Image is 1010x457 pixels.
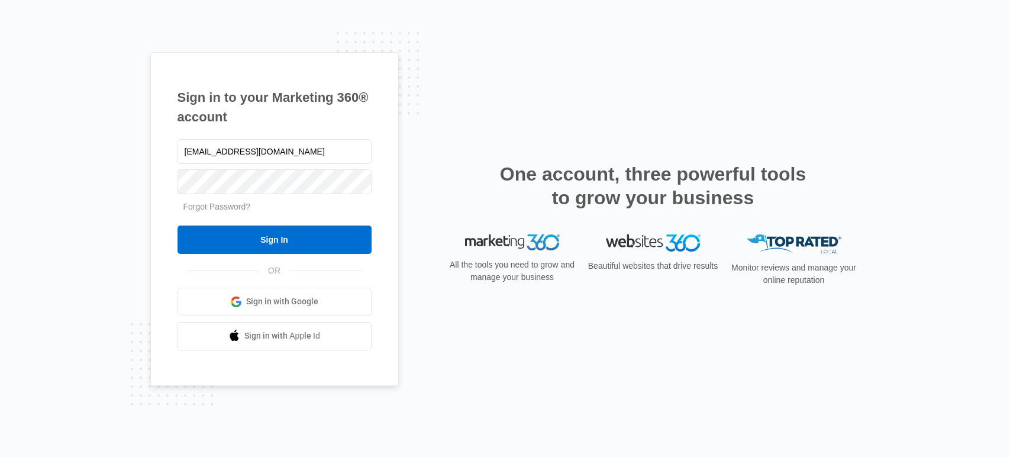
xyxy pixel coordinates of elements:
p: Beautiful websites that drive results [587,260,719,272]
input: Sign In [178,226,372,254]
a: Forgot Password? [183,202,251,211]
img: Websites 360 [606,234,701,252]
h2: One account, three powerful tools to grow your business [496,162,810,210]
input: Email [178,139,372,164]
span: Sign in with Apple Id [244,330,320,342]
a: Sign in with Apple Id [178,322,372,350]
h1: Sign in to your Marketing 360® account [178,88,372,127]
p: Monitor reviews and manage your online reputation [728,262,860,287]
p: All the tools you need to grow and manage your business [446,259,579,284]
img: Top Rated Local [747,234,841,254]
a: Sign in with Google [178,288,372,316]
span: OR [260,265,289,277]
img: Marketing 360 [465,234,560,251]
span: Sign in with Google [246,295,318,308]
